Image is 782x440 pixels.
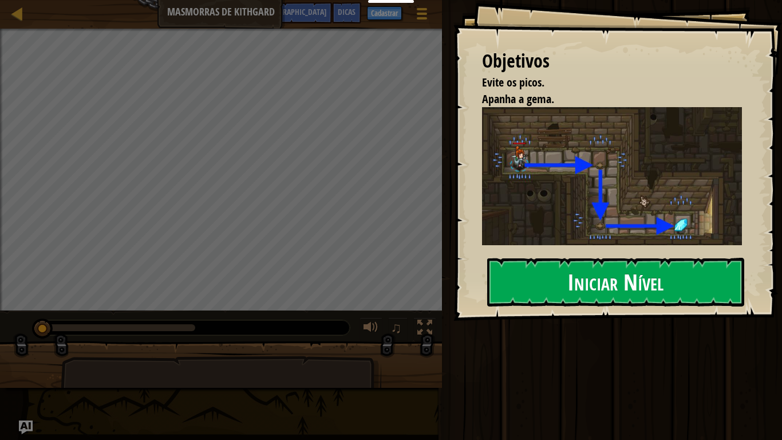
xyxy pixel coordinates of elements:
[390,319,402,336] font: ♫
[487,258,744,306] button: Iniciar Nível
[223,6,326,17] font: Pergunte à [GEOGRAPHIC_DATA]
[388,317,408,341] button: ♫
[367,6,402,20] button: Cadastrar
[482,74,544,90] font: Evite os picos.
[482,107,751,245] img: Dungeons of kithgard
[468,91,739,108] li: Apanha a gema.
[468,74,739,91] li: Evite os picos.
[19,421,33,434] button: Pergunte à IA
[408,2,436,29] button: Mostrar o menu do jogo
[567,266,663,297] font: Iniciar Nível
[360,317,382,341] button: Ajustar volume
[218,2,332,23] button: Pergunte à IA
[413,317,436,341] button: Alternar ruído branco
[482,91,554,107] font: Apanha a gema.
[371,8,398,18] font: Cadastrar
[338,6,356,17] font: Dicas
[482,48,550,73] font: Objetivos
